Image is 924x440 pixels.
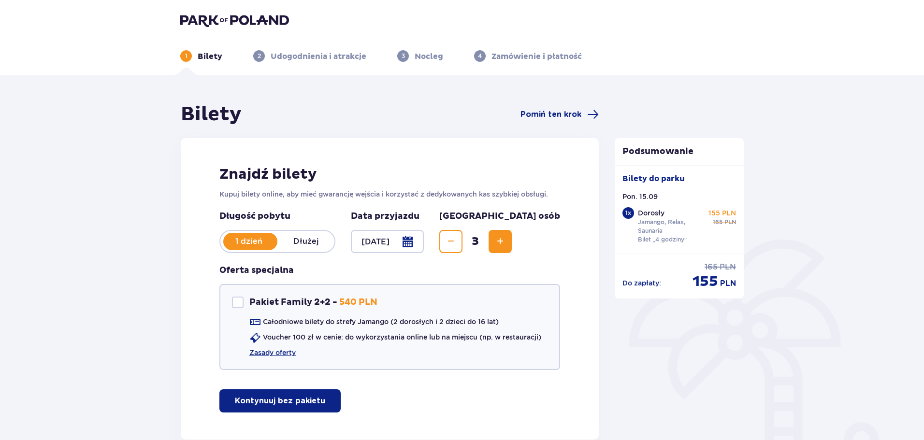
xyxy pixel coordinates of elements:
[198,51,222,62] p: Bilety
[622,192,658,201] p: Pon. 15.09
[402,52,405,60] p: 3
[693,272,718,291] p: 155
[249,348,296,357] a: Zasady oferty
[263,317,499,326] p: Całodniowe bilety do strefy Jamango (2 dorosłych i 2 dzieci do 16 lat)
[622,207,634,219] div: 1 x
[439,230,462,253] button: Decrease
[705,262,718,272] p: 165
[219,165,560,184] h2: Znajdź bilety
[219,389,341,412] button: Kontynuuj bez pakietu
[464,234,487,249] span: 3
[720,278,736,289] p: PLN
[415,51,443,62] p: Nocleg
[724,218,736,227] p: PLN
[708,208,736,218] p: 155 PLN
[713,218,722,227] p: 165
[351,211,419,222] p: Data przyjazdu
[622,173,685,184] p: Bilety do parku
[489,230,512,253] button: Increase
[235,396,325,406] p: Kontynuuj bez pakietu
[258,52,261,60] p: 2
[219,211,335,222] p: Długość pobytu
[185,52,188,60] p: 1
[263,332,541,342] p: Voucher 100 zł w cenie: do wykorzystania online lub na miejscu (np. w restauracji)
[339,297,377,308] p: 540 PLN
[638,235,687,244] p: Bilet „4 godziny”
[615,146,744,157] p: Podsumowanie
[478,52,482,60] p: 4
[220,236,277,247] p: 1 dzień
[219,265,294,276] p: Oferta specjalna
[277,236,334,247] p: Dłużej
[520,109,581,120] span: Pomiń ten krok
[249,297,337,308] p: Pakiet Family 2+2 -
[720,262,736,272] p: PLN
[638,208,664,218] p: Dorosły
[638,218,705,235] p: Jamango, Relax, Saunaria
[219,189,560,199] p: Kupuj bilety online, aby mieć gwarancję wejścia i korzystać z dedykowanych kas szybkiej obsługi.
[271,51,366,62] p: Udogodnienia i atrakcje
[181,102,242,127] h1: Bilety
[520,109,599,120] a: Pomiń ten krok
[439,211,560,222] p: [GEOGRAPHIC_DATA] osób
[491,51,582,62] p: Zamówienie i płatność
[180,14,289,27] img: Park of Poland logo
[622,278,661,288] p: Do zapłaty :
